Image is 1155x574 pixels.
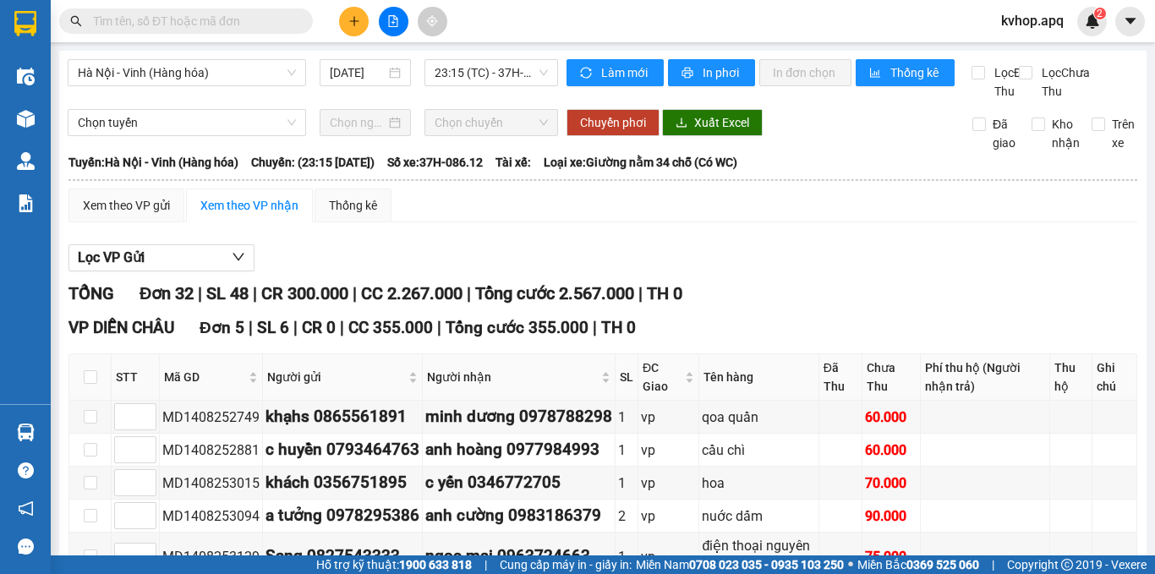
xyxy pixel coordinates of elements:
[265,470,419,495] div: khách 0356751895
[699,354,818,401] th: Tên hàng
[17,110,35,128] img: warehouse-icon
[78,110,296,135] span: Chọn tuyến
[446,318,588,337] span: Tổng cước 355.000
[593,318,597,337] span: |
[906,558,979,571] strong: 0369 525 060
[921,354,1050,401] th: Phí thu hộ (Người nhận trả)
[206,283,249,303] span: SL 48
[682,67,696,80] span: printer
[68,318,174,337] span: VP DIỄN CHÂU
[856,59,955,86] button: bar-chartThống kê
[702,506,815,527] div: nuớc dấm
[636,555,844,574] span: Miền Nam
[601,318,636,337] span: TH 0
[348,15,360,27] span: plus
[427,368,598,386] span: Người nhận
[160,500,263,533] td: MD1408253094
[437,318,441,337] span: |
[17,68,35,85] img: warehouse-icon
[17,194,35,212] img: solution-icon
[495,153,531,172] span: Tài xế:
[316,555,472,574] span: Hỗ trợ kỹ thuật:
[387,153,483,172] span: Số xe: 37H-086.12
[641,473,696,494] div: vp
[819,354,863,401] th: Đã Thu
[68,156,238,169] b: Tuyến: Hà Nội - Vinh (Hàng hóa)
[339,7,369,36] button: plus
[703,63,742,82] span: In phơi
[68,244,255,271] button: Lọc VP Gửi
[435,60,548,85] span: 23:15 (TC) - 37H-086.12
[567,59,664,86] button: syncLàm mới
[160,467,263,500] td: MD1408253015
[140,283,194,303] span: Đơn 32
[232,250,245,264] span: down
[379,7,408,36] button: file-add
[200,196,298,215] div: Xem theo VP nhận
[348,318,433,337] span: CC 355.000
[83,196,170,215] div: Xem theo VP gửi
[865,473,917,494] div: 70.000
[93,12,293,30] input: Tìm tên, số ĐT hoặc mã đơn
[1035,63,1092,101] span: Lọc Chưa Thu
[618,506,635,527] div: 2
[1097,8,1103,19] span: 2
[70,15,82,27] span: search
[641,546,696,567] div: vp
[265,544,419,569] div: Sang 0827543333
[641,440,696,461] div: vp
[618,440,635,461] div: 1
[200,318,244,337] span: Đơn 5
[265,503,419,528] div: a tưởng 0978295386
[18,462,34,478] span: question-circle
[616,354,638,401] th: SL
[857,555,979,574] span: Miền Bắc
[425,503,612,528] div: anh cường 0983186379
[643,358,682,396] span: ĐC Giao
[435,110,548,135] span: Chọn chuyến
[17,424,35,441] img: warehouse-icon
[112,354,160,401] th: STT
[618,407,635,428] div: 1
[992,555,994,574] span: |
[160,401,263,434] td: MD1408252749
[567,109,660,136] button: Chuyển phơi
[1050,354,1093,401] th: Thu hộ
[329,196,377,215] div: Thống kê
[638,283,643,303] span: |
[164,368,245,386] span: Mã GD
[162,506,260,527] div: MD1408253094
[162,440,260,461] div: MD1408252881
[862,354,921,401] th: Chưa Thu
[261,283,348,303] span: CR 300.000
[702,440,815,461] div: cầu chì
[676,117,687,130] span: download
[302,318,336,337] span: CR 0
[759,59,851,86] button: In đơn chọn
[361,283,463,303] span: CC 2.267.000
[249,318,253,337] span: |
[198,283,202,303] span: |
[425,544,612,569] div: ngọc mai 0963724663
[662,109,763,136] button: downloadXuất Excel
[1115,7,1145,36] button: caret-down
[475,283,634,303] span: Tổng cước 2.567.000
[387,15,399,27] span: file-add
[267,368,405,386] span: Người gửi
[702,473,815,494] div: hoa
[253,283,257,303] span: |
[162,473,260,494] div: MD1408253015
[18,500,34,517] span: notification
[1085,14,1100,29] img: icon-new-feature
[986,115,1022,152] span: Đã giao
[160,434,263,467] td: MD1408252881
[890,63,941,82] span: Thống kê
[330,63,386,82] input: 14/08/2025
[1094,8,1106,19] sup: 2
[162,546,260,567] div: MD1408253129
[17,152,35,170] img: warehouse-icon
[848,561,853,568] span: ⚪️
[500,555,632,574] span: Cung cấp máy in - giấy in:
[467,283,471,303] span: |
[257,318,289,337] span: SL 6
